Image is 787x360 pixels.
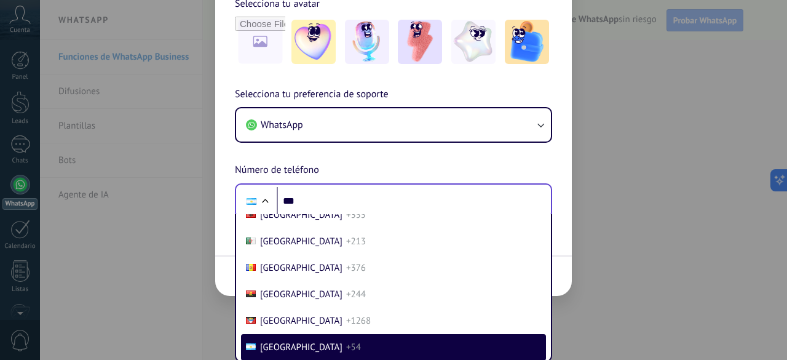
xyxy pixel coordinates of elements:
[235,87,389,103] span: Selecciona tu preferencia de soporte
[240,188,263,214] div: Argentina: + 54
[346,315,371,327] span: +1268
[261,119,303,131] span: WhatsApp
[346,236,366,247] span: +213
[346,342,361,353] span: +54
[235,162,319,178] span: Número de teléfono
[346,262,366,274] span: +376
[451,20,496,64] img: -4.jpeg
[291,20,336,64] img: -1.jpeg
[505,20,549,64] img: -5.jpeg
[346,289,366,300] span: +244
[260,262,342,274] span: [GEOGRAPHIC_DATA]
[260,315,342,327] span: [GEOGRAPHIC_DATA]
[260,236,342,247] span: [GEOGRAPHIC_DATA]
[345,20,389,64] img: -2.jpeg
[260,209,342,221] span: [GEOGRAPHIC_DATA]
[260,289,342,300] span: [GEOGRAPHIC_DATA]
[346,209,366,221] span: +355
[398,20,442,64] img: -3.jpeg
[236,108,551,142] button: WhatsApp
[260,342,342,353] span: [GEOGRAPHIC_DATA]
